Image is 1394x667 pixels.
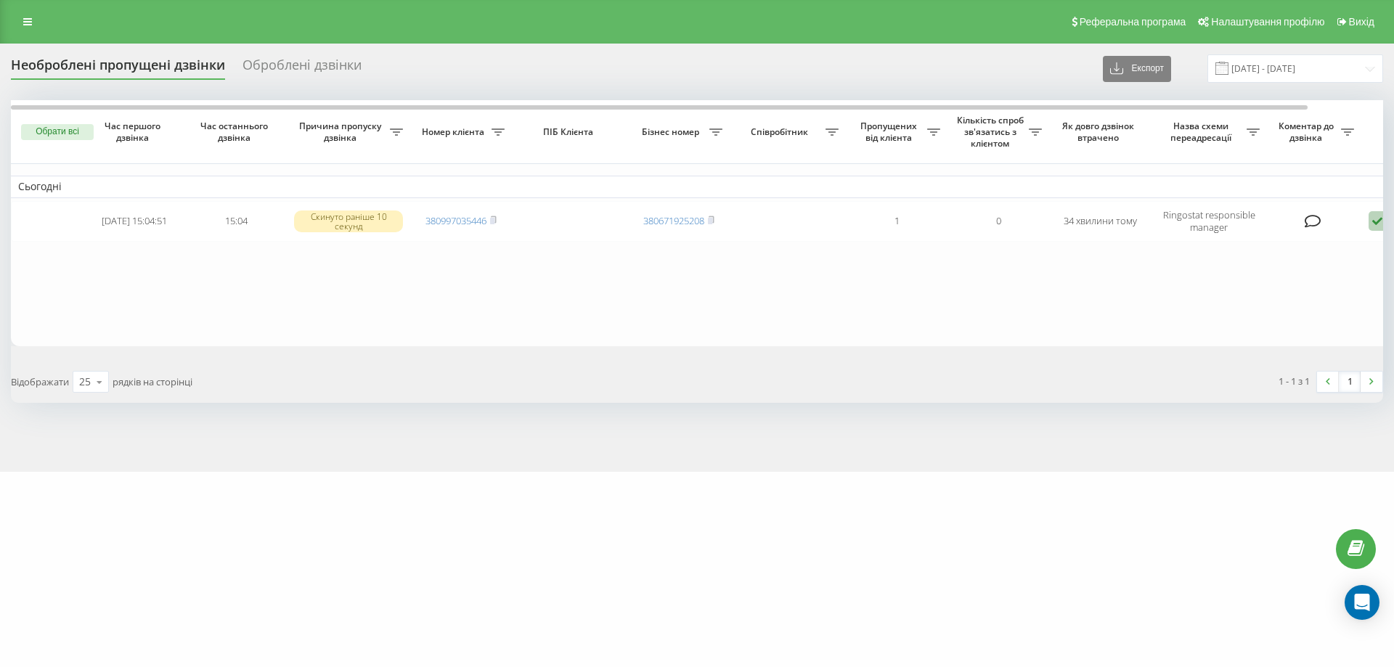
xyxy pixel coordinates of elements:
span: Назва схеми переадресації [1158,120,1247,143]
span: Номер клієнта [417,126,492,138]
span: ПІБ Клієнта [524,126,616,138]
span: Вихід [1349,16,1374,28]
a: 380671925208 [643,214,704,227]
span: Коментар до дзвінка [1274,120,1341,143]
span: Пропущених від клієнта [853,120,927,143]
button: Експорт [1103,56,1171,82]
div: Скинуто раніше 10 секунд [294,210,403,232]
td: 1 [846,201,947,242]
span: Причина пропуску дзвінка [294,120,390,143]
span: Налаштування профілю [1211,16,1324,28]
a: 1 [1339,372,1361,392]
span: Бізнес номер [635,126,709,138]
span: Відображати [11,375,69,388]
a: 380997035446 [425,214,486,227]
span: Реферальна програма [1080,16,1186,28]
div: Open Intercom Messenger [1345,585,1379,620]
td: 15:04 [185,201,287,242]
span: Час першого дзвінка [95,120,174,143]
td: Ringostat responsible manager [1151,201,1267,242]
td: [DATE] 15:04:51 [83,201,185,242]
td: 34 хвилини тому [1049,201,1151,242]
div: 25 [79,375,91,389]
span: Кількість спроб зв'язатись з клієнтом [955,115,1029,149]
div: Оброблені дзвінки [242,57,362,80]
td: 0 [947,201,1049,242]
div: 1 - 1 з 1 [1279,374,1310,388]
span: Співробітник [737,126,826,138]
div: Необроблені пропущені дзвінки [11,57,225,80]
span: Як довго дзвінок втрачено [1061,120,1139,143]
button: Обрати всі [21,124,94,140]
span: рядків на сторінці [113,375,192,388]
span: Час останнього дзвінка [197,120,275,143]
